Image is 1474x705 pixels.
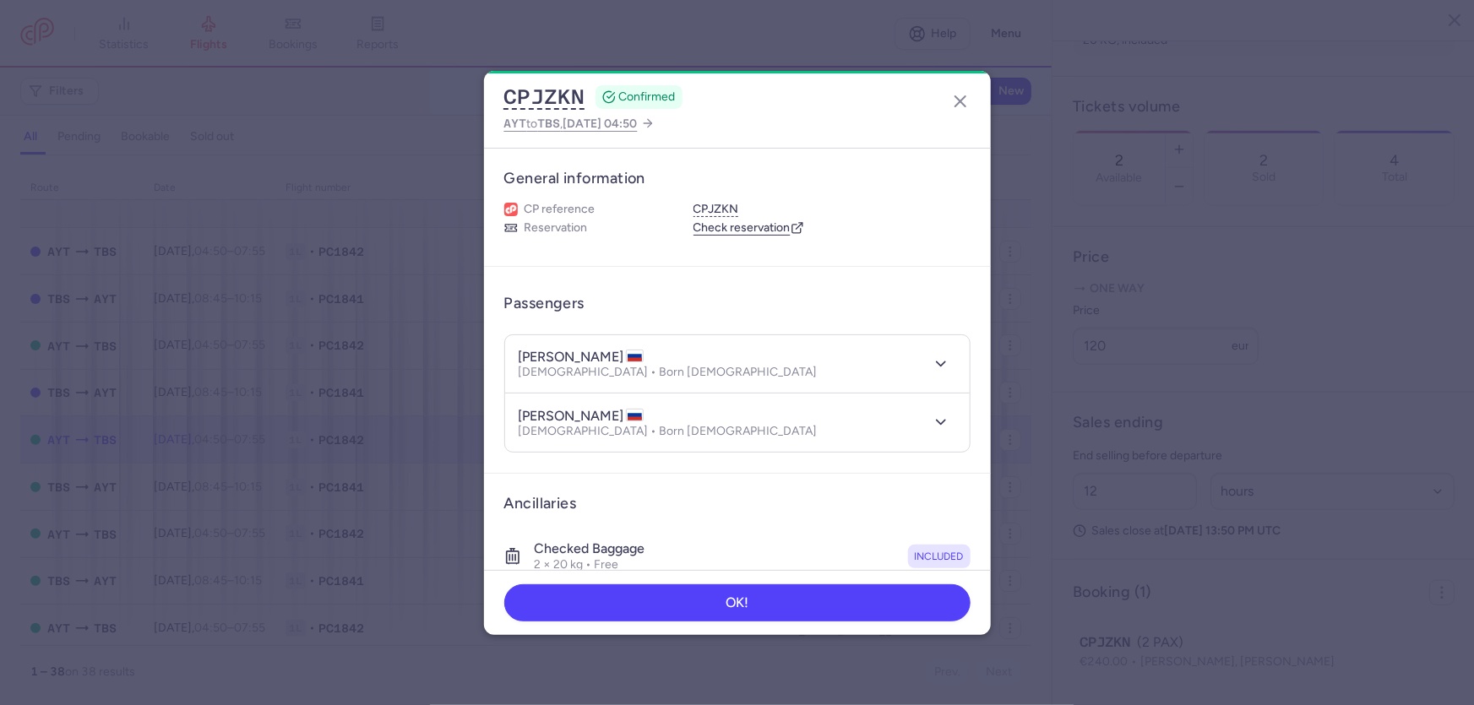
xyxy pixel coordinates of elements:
[504,494,971,513] h3: Ancillaries
[504,84,585,110] button: CPJZKN
[519,425,818,438] p: [DEMOGRAPHIC_DATA] • Born [DEMOGRAPHIC_DATA]
[915,548,964,565] span: included
[519,408,644,425] h4: [PERSON_NAME]
[504,113,655,134] a: AYTtoTBS,[DATE] 04:50
[538,117,561,130] span: TBS
[519,366,818,379] p: [DEMOGRAPHIC_DATA] • Born [DEMOGRAPHIC_DATA]
[504,294,585,313] h3: Passengers
[726,595,748,610] span: OK!
[619,89,676,106] span: CONFIRMED
[535,540,645,557] h4: Checked baggage
[525,202,596,217] span: CP reference
[693,220,804,236] a: Check reservation
[504,113,638,134] span: to ,
[519,349,644,366] h4: [PERSON_NAME]
[504,169,971,188] h3: General information
[525,220,588,236] span: Reservation
[504,117,527,130] span: AYT
[535,557,645,572] p: 2 × 20 kg • Free
[504,584,971,621] button: OK!
[693,202,739,217] button: CPJZKN
[563,117,638,131] span: [DATE] 04:50
[504,203,518,216] figure: 1L airline logo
